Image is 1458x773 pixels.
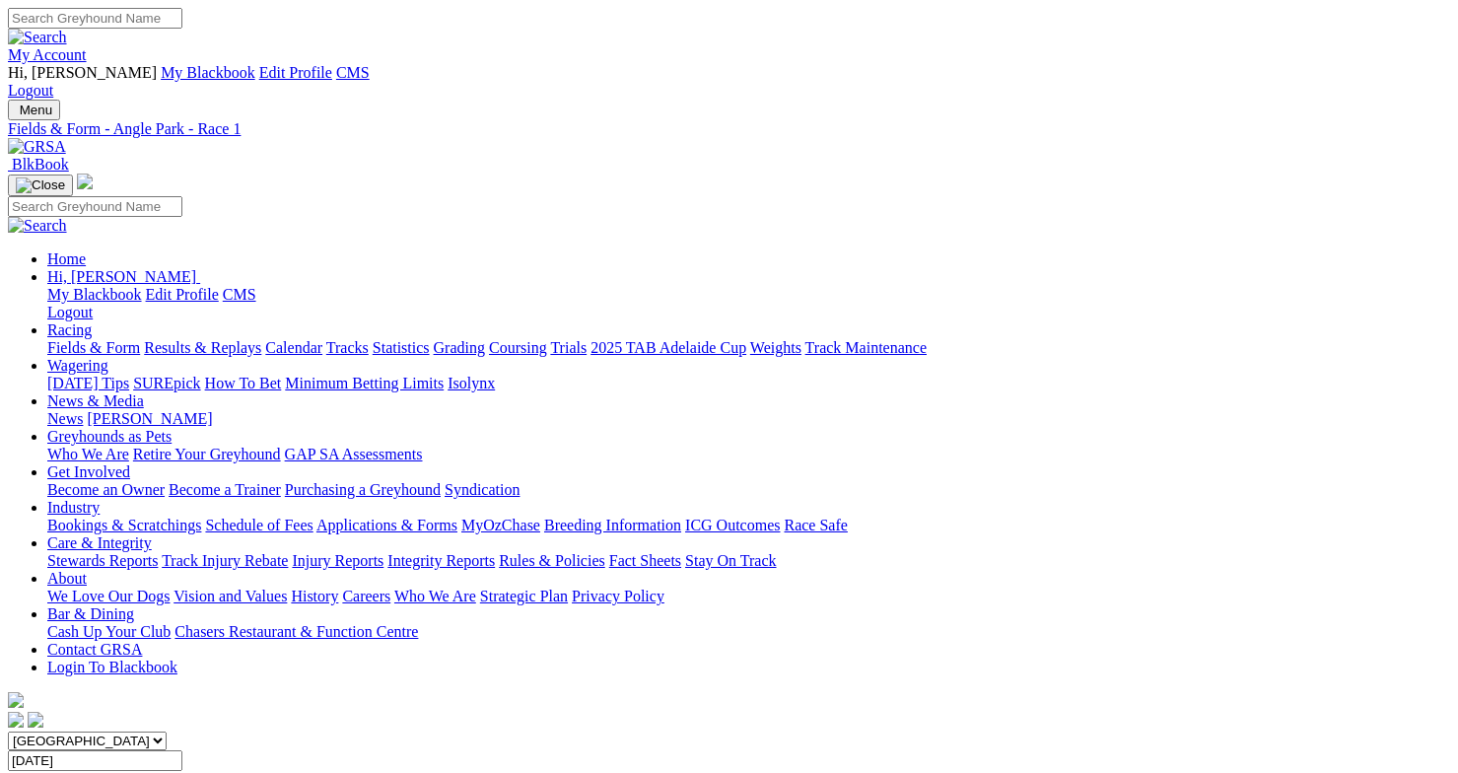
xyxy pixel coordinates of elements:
a: Vision and Values [174,588,287,604]
a: Care & Integrity [47,534,152,551]
a: CMS [336,64,370,81]
a: Industry [47,499,100,516]
a: Tracks [326,339,369,356]
a: MyOzChase [461,517,540,533]
img: logo-grsa-white.png [77,174,93,189]
a: Get Involved [47,463,130,480]
a: Become a Trainer [169,481,281,498]
a: Purchasing a Greyhound [285,481,441,498]
a: 2025 TAB Adelaide Cup [590,339,746,356]
a: Track Maintenance [805,339,927,356]
a: Wagering [47,357,108,374]
input: Search [8,196,182,217]
div: Get Involved [47,481,1450,499]
a: Greyhounds as Pets [47,428,172,445]
a: Edit Profile [259,64,332,81]
a: Fields & Form - Angle Park - Race 1 [8,120,1450,138]
a: Race Safe [784,517,847,533]
a: Who We Are [47,446,129,462]
span: Hi, [PERSON_NAME] [8,64,157,81]
a: Track Injury Rebate [162,552,288,569]
img: GRSA [8,138,66,156]
a: Strategic Plan [480,588,568,604]
div: Bar & Dining [47,623,1450,641]
div: Industry [47,517,1450,534]
a: Bar & Dining [47,605,134,622]
a: Racing [47,321,92,338]
a: BlkBook [8,156,69,173]
a: Edit Profile [146,286,219,303]
a: Statistics [373,339,430,356]
a: How To Bet [205,375,282,391]
a: Stay On Track [685,552,776,569]
a: News [47,410,83,427]
a: Contact GRSA [47,641,142,658]
a: Applications & Forms [316,517,457,533]
a: Grading [434,339,485,356]
a: Fact Sheets [609,552,681,569]
a: GAP SA Assessments [285,446,423,462]
a: Home [47,250,86,267]
div: Wagering [47,375,1450,392]
a: Who We Are [394,588,476,604]
a: Become an Owner [47,481,165,498]
a: My Blackbook [161,64,255,81]
a: Results & Replays [144,339,261,356]
a: Logout [47,304,93,320]
a: Breeding Information [544,517,681,533]
img: Search [8,217,67,235]
a: My Account [8,46,87,63]
input: Select date [8,750,182,771]
a: SUREpick [133,375,200,391]
a: Login To Blackbook [47,659,177,675]
a: Privacy Policy [572,588,664,604]
a: My Blackbook [47,286,142,303]
div: Greyhounds as Pets [47,446,1450,463]
img: Close [16,177,65,193]
a: Careers [342,588,390,604]
div: News & Media [47,410,1450,428]
a: Coursing [489,339,547,356]
a: Stewards Reports [47,552,158,569]
a: News & Media [47,392,144,409]
a: History [291,588,338,604]
div: Racing [47,339,1450,357]
a: We Love Our Dogs [47,588,170,604]
a: Minimum Betting Limits [285,375,444,391]
a: Retire Your Greyhound [133,446,281,462]
button: Toggle navigation [8,100,60,120]
a: CMS [223,286,256,303]
a: Integrity Reports [387,552,495,569]
img: facebook.svg [8,712,24,728]
a: Schedule of Fees [205,517,312,533]
a: Hi, [PERSON_NAME] [47,268,200,285]
div: About [47,588,1450,605]
span: Menu [20,103,52,117]
div: Care & Integrity [47,552,1450,570]
a: Bookings & Scratchings [47,517,201,533]
a: Logout [8,82,53,99]
img: twitter.svg [28,712,43,728]
a: Weights [750,339,801,356]
a: Rules & Policies [499,552,605,569]
div: My Account [8,64,1450,100]
input: Search [8,8,182,29]
a: [PERSON_NAME] [87,410,212,427]
span: Hi, [PERSON_NAME] [47,268,196,285]
a: [DATE] Tips [47,375,129,391]
a: Calendar [265,339,322,356]
a: ICG Outcomes [685,517,780,533]
a: About [47,570,87,587]
a: Chasers Restaurant & Function Centre [174,623,418,640]
img: Search [8,29,67,46]
a: Fields & Form [47,339,140,356]
a: Syndication [445,481,520,498]
a: Trials [550,339,587,356]
a: Isolynx [448,375,495,391]
button: Toggle navigation [8,175,73,196]
img: logo-grsa-white.png [8,692,24,708]
div: Hi, [PERSON_NAME] [47,286,1450,321]
span: BlkBook [12,156,69,173]
a: Injury Reports [292,552,383,569]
